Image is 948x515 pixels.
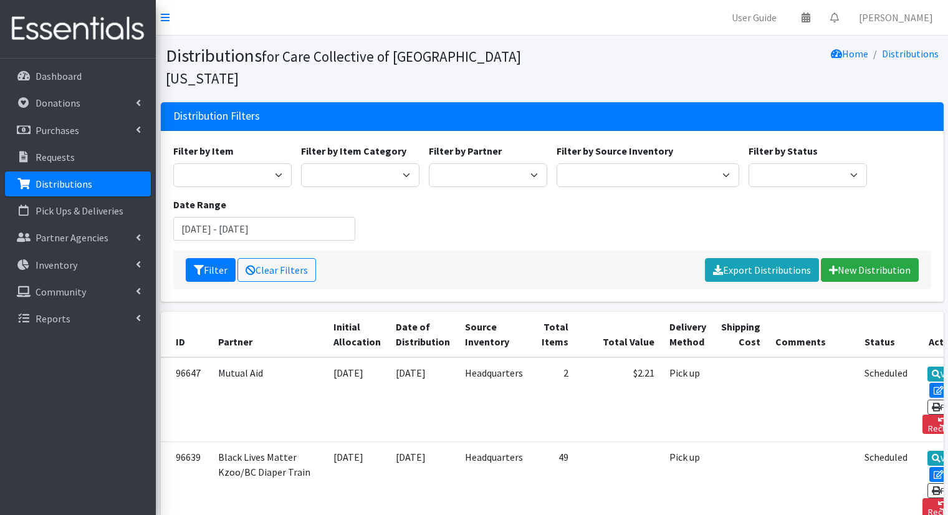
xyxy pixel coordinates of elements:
a: User Guide [722,5,787,30]
h1: Distributions [166,45,548,88]
label: Filter by Partner [429,143,502,158]
label: Filter by Source Inventory [557,143,673,158]
a: Distributions [5,171,151,196]
a: Export Distributions [705,258,819,282]
label: Filter by Item Category [301,143,406,158]
td: Headquarters [457,357,530,441]
td: 96647 [161,357,211,441]
p: Community [36,286,86,298]
a: New Distribution [821,258,919,282]
a: Dashboard [5,64,151,89]
a: Home [831,47,868,60]
th: Shipping Cost [714,312,768,357]
th: Comments [768,312,857,357]
p: Pick Ups & Deliveries [36,205,123,217]
th: Initial Allocation [326,312,388,357]
a: Reports [5,306,151,331]
a: Requests [5,145,151,170]
a: Community [5,279,151,304]
a: Purchases [5,118,151,143]
a: Pick Ups & Deliveries [5,198,151,223]
td: Scheduled [857,357,915,441]
th: Partner [211,312,326,357]
label: Date Range [173,197,226,212]
td: [DATE] [326,357,388,441]
td: [DATE] [388,357,457,441]
a: [PERSON_NAME] [849,5,943,30]
p: Dashboard [36,70,82,82]
button: Filter [186,258,236,282]
small: for Care Collective of [GEOGRAPHIC_DATA][US_STATE] [166,47,521,87]
label: Filter by Status [749,143,818,158]
td: 2 [530,357,576,441]
input: January 1, 2011 - December 31, 2011 [173,217,356,241]
label: Filter by Item [173,143,234,158]
a: Distributions [882,47,939,60]
p: Requests [36,151,75,163]
img: HumanEssentials [5,8,151,50]
th: Date of Distribution [388,312,457,357]
a: Clear Filters [237,258,316,282]
th: Total Value [576,312,662,357]
th: ID [161,312,211,357]
th: Status [857,312,915,357]
th: Source Inventory [457,312,530,357]
th: Total Items [530,312,576,357]
td: Pick up [662,357,714,441]
td: Mutual Aid [211,357,326,441]
p: Donations [36,97,80,109]
p: Partner Agencies [36,231,108,244]
p: Inventory [36,259,77,271]
h3: Distribution Filters [173,110,260,123]
p: Purchases [36,124,79,137]
a: Inventory [5,253,151,277]
p: Reports [36,312,70,325]
a: Donations [5,90,151,115]
th: Delivery Method [662,312,714,357]
td: $2.21 [576,357,662,441]
a: Partner Agencies [5,225,151,250]
p: Distributions [36,178,92,190]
